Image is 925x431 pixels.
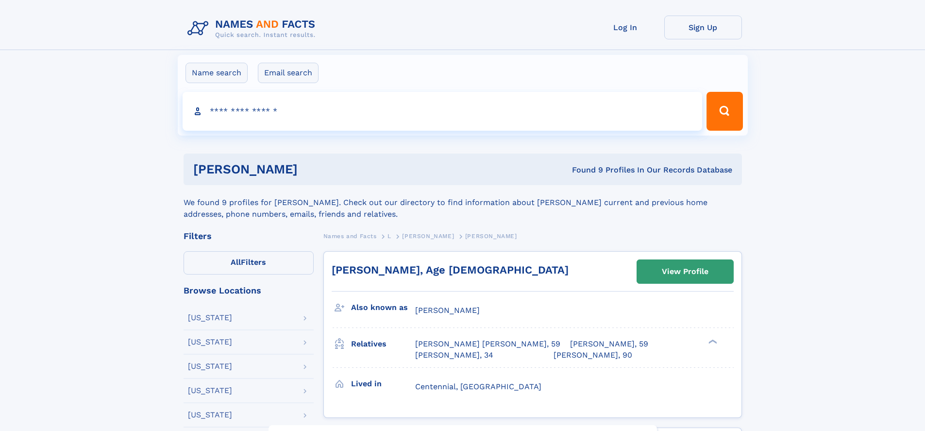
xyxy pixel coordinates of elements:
[402,233,454,240] span: [PERSON_NAME]
[185,63,248,83] label: Name search
[465,233,517,240] span: [PERSON_NAME]
[664,16,742,39] a: Sign Up
[184,251,314,275] label: Filters
[184,185,742,220] div: We found 9 profiles for [PERSON_NAME]. Check out our directory to find information about [PERSON_...
[662,260,708,283] div: View Profile
[323,230,377,242] a: Names and Facts
[706,339,718,345] div: ❯
[188,387,232,395] div: [US_STATE]
[184,286,314,295] div: Browse Locations
[188,338,232,346] div: [US_STATE]
[183,92,703,131] input: search input
[415,350,493,361] a: [PERSON_NAME], 34
[184,16,323,42] img: Logo Names and Facts
[188,411,232,419] div: [US_STATE]
[706,92,742,131] button: Search Button
[387,233,391,240] span: L
[402,230,454,242] a: [PERSON_NAME]
[415,306,480,315] span: [PERSON_NAME]
[351,299,415,316] h3: Also known as
[351,376,415,392] h3: Lived in
[637,260,733,283] a: View Profile
[258,63,319,83] label: Email search
[415,339,560,349] a: [PERSON_NAME] [PERSON_NAME], 59
[188,314,232,322] div: [US_STATE]
[415,382,541,391] span: Centennial, [GEOGRAPHIC_DATA]
[193,163,435,175] h1: [PERSON_NAME]
[351,336,415,352] h3: Relatives
[231,258,241,267] span: All
[184,232,314,241] div: Filters
[435,165,732,175] div: Found 9 Profiles In Our Records Database
[332,264,569,276] a: [PERSON_NAME], Age [DEMOGRAPHIC_DATA]
[387,230,391,242] a: L
[188,362,232,370] div: [US_STATE]
[554,350,632,361] a: [PERSON_NAME], 90
[570,339,648,349] a: [PERSON_NAME], 59
[587,16,664,39] a: Log In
